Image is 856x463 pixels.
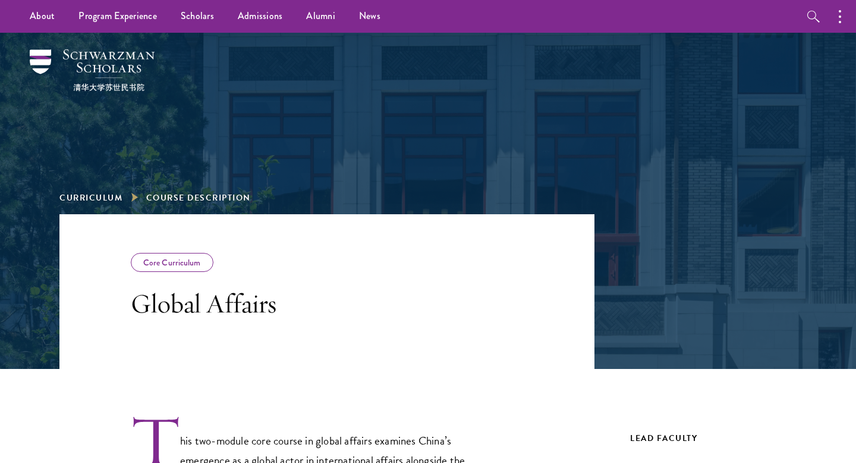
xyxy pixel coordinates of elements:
a: Curriculum [59,192,122,204]
div: Core Curriculum [131,253,213,272]
img: Schwarzman Scholars [30,49,155,91]
h3: Global Affairs [131,287,470,320]
span: Course Description [146,192,251,204]
div: Lead Faculty [630,431,797,446]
